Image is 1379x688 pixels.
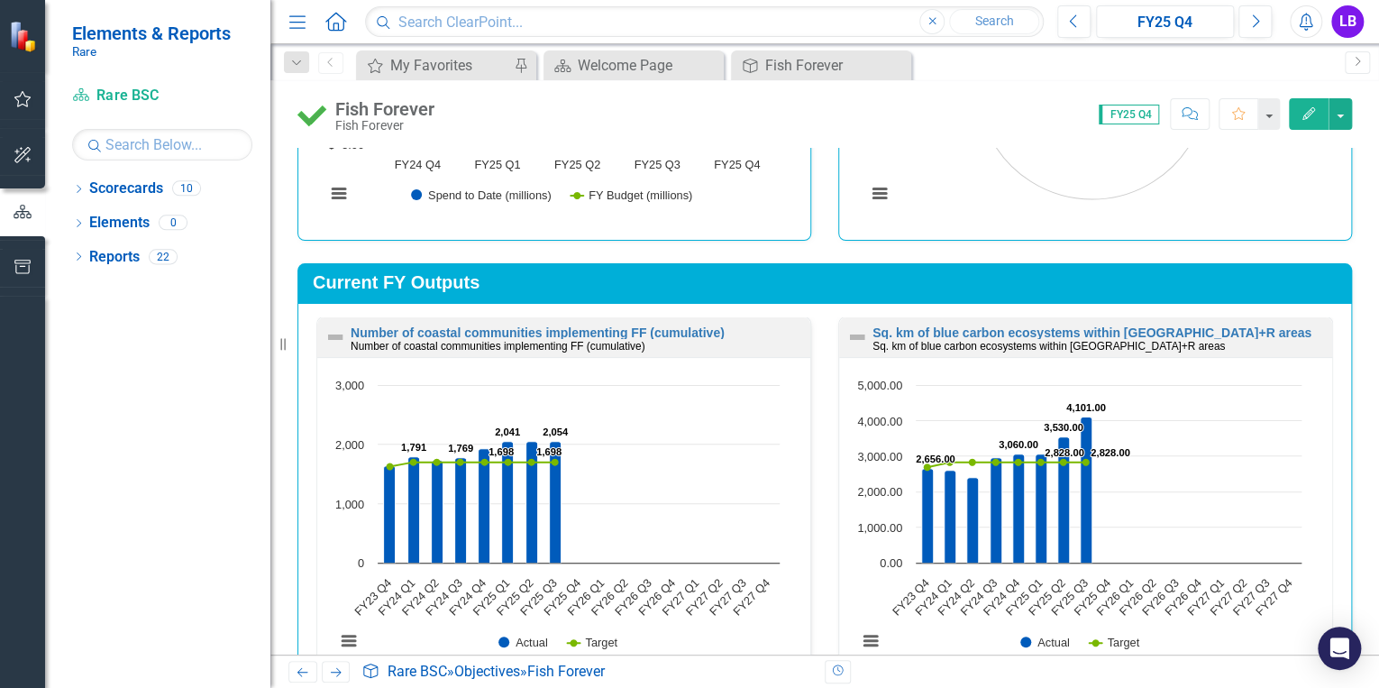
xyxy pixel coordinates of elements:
path: FY23 Q4, 2,656. Actual. [922,469,934,564]
svg: Interactive chart [848,376,1311,669]
button: View chart menu, Chart [867,181,892,206]
path: FY25 Q1, 2,041. Actual. [502,442,514,564]
text: Target [1107,636,1139,649]
path: FY25 Q2, 2,828. Target. [1060,459,1067,466]
text: FY25 Q2 [1026,576,1068,619]
button: View chart menu, Chart [858,628,883,654]
text: FY23 Q4 [890,576,932,619]
div: 22 [149,249,178,264]
path: FY24 Q3, 2,828. Target. [992,459,1000,466]
text: FY26 Q1 [564,576,607,619]
text: 0.00 [880,556,902,570]
text: 1,698 [536,446,562,457]
text: 1,698 [489,446,514,457]
text: FY24 Q4 [395,158,441,171]
path: FY25 Q2, 1,698. Target. [528,459,535,466]
text: FY26 Q1 [1093,576,1136,619]
img: At or Above Target [297,100,326,129]
text: 2,000.00 [857,485,902,499]
path: FY24 Q1, 2,588.95. Actual. [945,471,956,564]
text: Target [585,636,617,649]
text: FY27 Q2 [683,576,726,619]
small: Rare [72,44,231,59]
path: FY24 Q4, 3,060. Actual. [1013,454,1025,564]
path: FY24 Q1, 2,828. Target. [946,459,954,466]
text: FY26 Q4 [1162,576,1204,619]
text: FY27 Q4 [730,576,772,619]
div: Chart. Highcharts interactive chart. [848,376,1323,669]
small: Number of coastal communities implementing FF (cumulative) [351,340,644,353]
div: 0 [159,216,187,231]
text: 4,101.00 [1066,402,1106,413]
span: FY25 Q4 [1099,105,1159,124]
a: Rare BSC [72,86,252,106]
div: Open Intercom Messenger [1318,627,1361,670]
button: View chart menu, Chart [326,181,352,206]
a: Number of coastal communities implementing FF (cumulative) [351,326,725,340]
span: Elements & Reports [72,23,231,44]
a: Sq. km of blue carbon ecosystems within [GEOGRAPHIC_DATA]+R areas [872,326,1311,340]
text: 1,791 [401,442,426,453]
text: FY27 Q1 [1184,576,1227,619]
text: 1,000.00 [857,521,902,535]
text: FY24 Q4 [446,576,489,619]
path: FY24 Q4, 2,828. Target. [1015,459,1022,466]
a: Fish Forever [735,54,907,77]
text: 5,000.00 [857,379,902,392]
path: FY25 Q2, 3,530. Actual. [1058,437,1070,564]
button: Show Target [1089,637,1139,649]
text: 2,041 [495,427,520,437]
path: FY25 Q3, 2,828. Target. [1082,459,1090,466]
text: FY26 Q4 [635,576,678,619]
text: FY24 Q3 [957,576,1000,619]
path: FY23 Q4, 1,623. Target. [387,463,394,471]
text: FY27 Q4 [1253,576,1295,619]
div: 10 [172,181,201,197]
text: 1,769 [448,443,473,454]
text: FY Budget (millions) [589,188,692,202]
text: FY25 Q4 [541,576,583,619]
text: 0 [358,556,364,570]
div: » » [361,662,810,683]
path: FY24 Q4, 1,698. Target. [481,459,489,466]
div: Fish Forever [335,99,434,119]
path: FY24 Q3, 1,769. Actual. [455,458,467,564]
div: LB [1331,5,1364,38]
button: Show Spend to Date (millions) [411,189,552,202]
div: Welcome Page [578,54,719,77]
text: FY26 Q2 [589,576,631,619]
text: 4,000.00 [857,415,902,428]
div: Chart. Highcharts interactive chart. [326,376,801,669]
text: 2,828.00 [1045,447,1084,458]
text: FY24 Q2 [935,576,977,619]
span: Search [975,14,1014,28]
path: FY24 Q2, 2,399. Actual. [967,478,979,564]
text: 2,054 [543,427,569,437]
text: 3,060.00 [999,439,1038,450]
text: 1,000 [335,498,364,511]
text: FY25 Q2 [494,576,536,619]
text: FY26 Q3 [1139,576,1182,619]
text: Actual [516,636,548,649]
text: FY26 Q3 [612,576,654,619]
text: FY24 Q2 [399,576,442,619]
a: Rare BSC [388,663,447,680]
text: FY25 Q2 [554,158,600,171]
h3: Current FY Outputs [313,272,1343,292]
div: Fish Forever [527,663,605,680]
path: FY23 Q4, 1,634. Actual. [384,466,396,564]
text: FY25 Q4 [714,158,760,171]
div: Fish Forever [335,119,434,133]
text: 3,000 [335,379,364,392]
path: FY23 Q4, 2,688. Target. [924,463,931,471]
path: FY25 Q3, 1,698. Target. [552,459,559,466]
div: Fish Forever [765,54,907,77]
text: FY27 Q1 [659,576,701,619]
path: FY25 Q1, 3,060. Actual. [1036,454,1047,564]
path: FY24 Q3, 2,955. Actual. [991,458,1002,564]
text: FY27 Q3 [707,576,749,619]
text: Spend to Date (millions) [428,188,552,202]
path: FY24 Q2, 1,727. Actual. [432,461,443,564]
text: FY27 Q2 [1207,576,1249,619]
text: FY23 Q4 [352,576,394,619]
